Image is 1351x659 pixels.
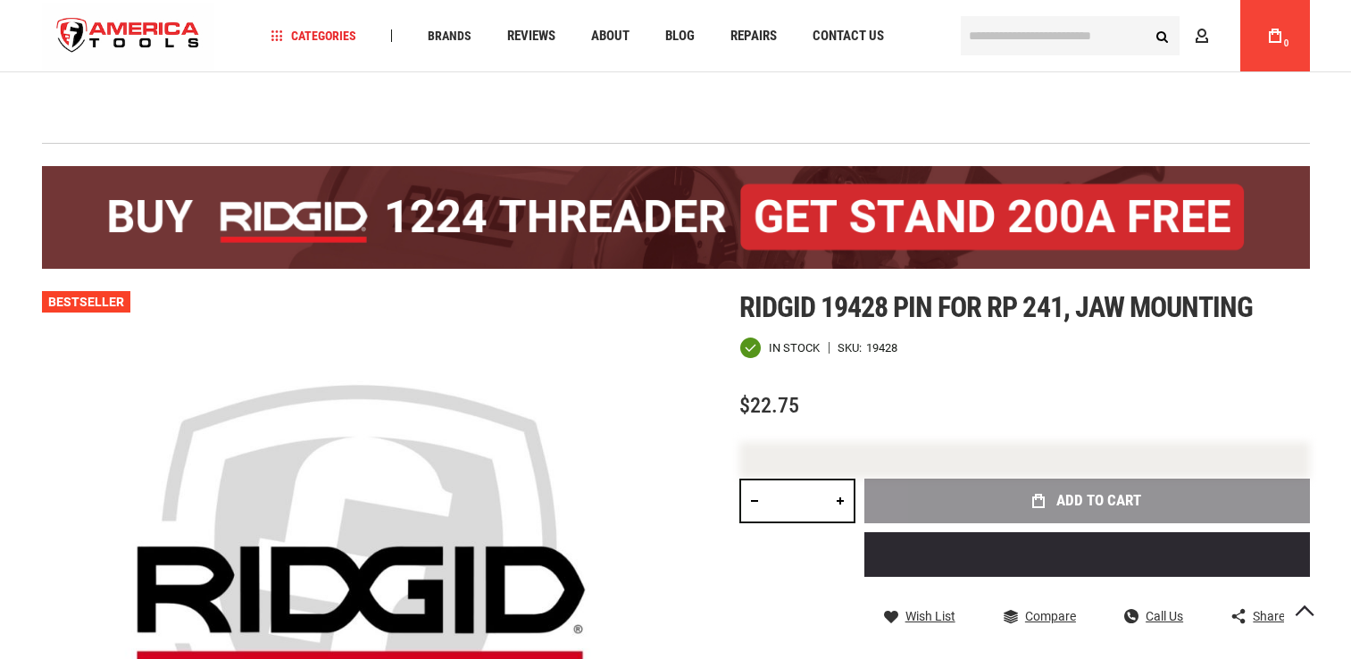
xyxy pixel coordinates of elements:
[499,24,563,48] a: Reviews
[42,3,215,70] img: America Tools
[722,24,785,48] a: Repairs
[866,342,897,354] div: 19428
[739,393,799,418] span: $22.75
[1124,608,1183,624] a: Call Us
[739,337,820,359] div: Availability
[884,608,955,624] a: Wish List
[271,29,356,42] span: Categories
[730,29,777,43] span: Repairs
[1004,608,1076,624] a: Compare
[1146,19,1180,53] button: Search
[1025,610,1076,622] span: Compare
[769,342,820,354] span: In stock
[739,290,1254,324] span: Ridgid 19428 pin for rp 241, jaw mounting
[657,24,703,48] a: Blog
[42,3,215,70] a: store logo
[507,29,555,43] span: Reviews
[583,24,638,48] a: About
[838,342,866,354] strong: SKU
[420,24,480,48] a: Brands
[428,29,471,42] span: Brands
[1146,610,1183,622] span: Call Us
[1253,610,1285,622] span: Share
[1284,38,1289,48] span: 0
[905,610,955,622] span: Wish List
[665,29,695,43] span: Blog
[263,24,364,48] a: Categories
[591,29,630,43] span: About
[813,29,884,43] span: Contact Us
[805,24,892,48] a: Contact Us
[42,166,1310,269] img: BOGO: Buy the RIDGID® 1224 Threader (26092), get the 92467 200A Stand FREE!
